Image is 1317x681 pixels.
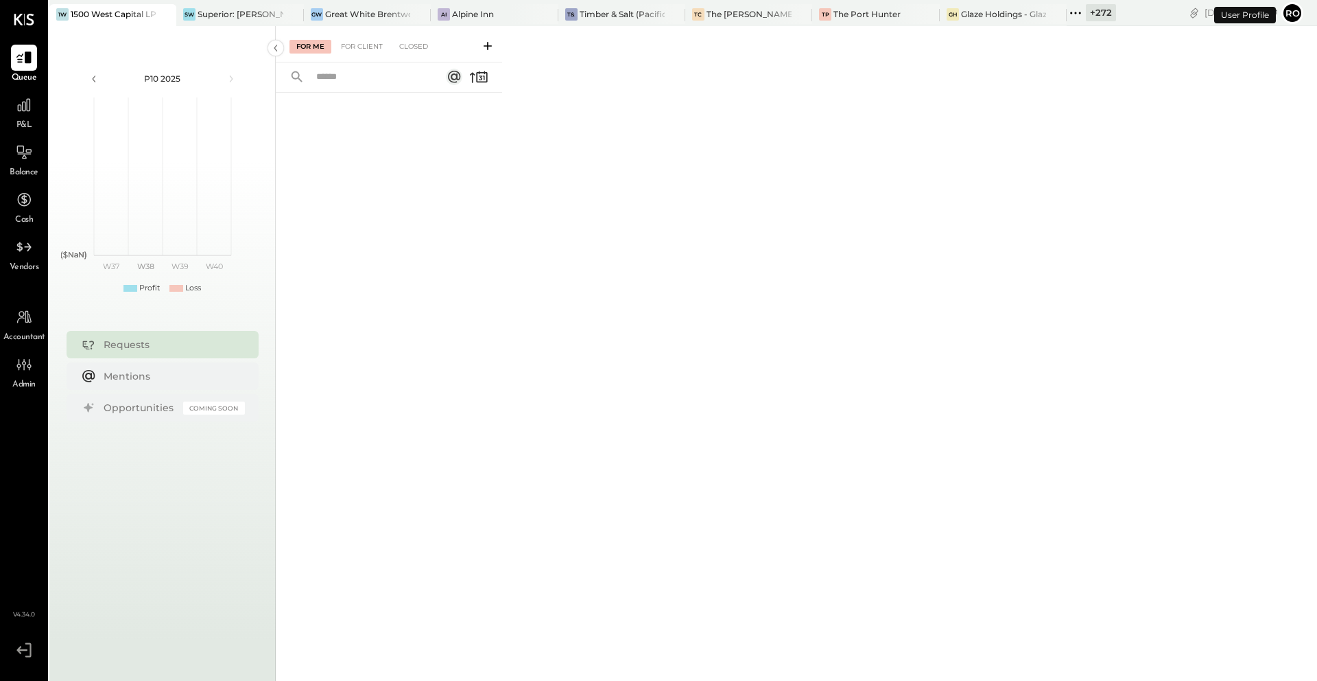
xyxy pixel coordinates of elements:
[60,250,87,259] text: ($NaN)
[452,8,494,20] div: Alpine Inn
[103,262,119,271] text: W37
[1214,7,1276,23] div: User Profile
[1,351,47,391] a: Admin
[183,8,195,21] div: SW
[56,8,69,21] div: 1W
[104,369,238,383] div: Mentions
[289,40,331,54] div: For Me
[104,73,221,84] div: P10 2025
[183,402,245,415] div: Coming Soon
[171,262,188,271] text: W39
[325,8,410,20] div: Great White Brentwood
[334,40,390,54] div: For Client
[1086,4,1116,21] div: + 272
[1187,5,1201,20] div: copy link
[819,8,831,21] div: TP
[1,92,47,132] a: P&L
[104,338,238,351] div: Requests
[16,119,32,132] span: P&L
[1,139,47,179] a: Balance
[71,8,156,20] div: 1500 West Capital LP
[12,379,36,391] span: Admin
[1,187,47,227] a: Cash
[580,8,665,20] div: Timber & Salt (Pacific Dining CA1 LLC)
[438,8,450,21] div: AI
[1,304,47,344] a: Accountant
[833,8,901,20] div: The Port Hunter
[311,8,323,21] div: GW
[1281,2,1303,24] button: Ro
[692,8,704,21] div: TC
[947,8,959,21] div: GH
[3,332,45,344] span: Accountant
[392,40,435,54] div: Closed
[15,214,33,227] span: Cash
[10,167,38,179] span: Balance
[12,72,37,84] span: Queue
[139,283,160,294] div: Profit
[137,262,154,271] text: W38
[198,8,283,20] div: Superior: [PERSON_NAME]
[104,401,176,415] div: Opportunities
[185,283,201,294] div: Loss
[1205,6,1278,19] div: [DATE]
[1,234,47,274] a: Vendors
[707,8,792,20] div: The [PERSON_NAME]
[10,262,39,274] span: Vendors
[565,8,578,21] div: T&
[205,262,222,271] text: W40
[961,8,1046,20] div: Glaze Holdings - Glaze Teriyaki Holdings LLC
[1,45,47,84] a: Queue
